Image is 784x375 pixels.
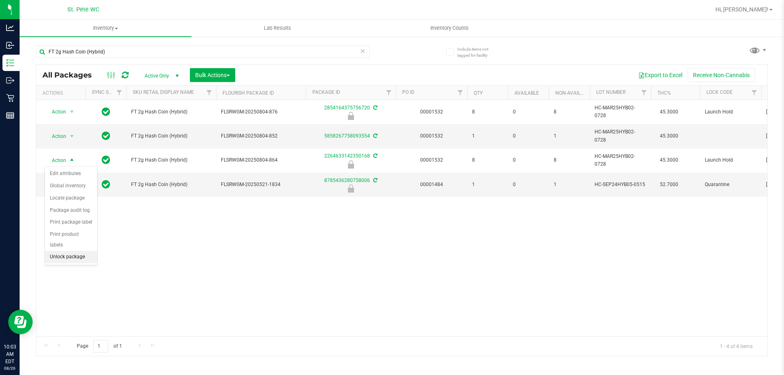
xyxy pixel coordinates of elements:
span: 52.7000 [656,179,682,191]
a: Lock Code [706,89,733,95]
a: Filter [637,86,651,100]
a: 5858267758093554 [324,133,370,139]
span: Sync from Compliance System [372,133,377,139]
p: 08/26 [4,365,16,371]
button: Export to Excel [633,68,688,82]
span: Sync from Compliance System [372,153,377,159]
span: Action [45,155,67,166]
span: St. Pete WC [67,6,99,13]
span: 8 [472,156,503,164]
a: Package ID [312,89,340,95]
li: Print package label [45,216,97,229]
div: Launch Hold [305,112,397,120]
span: 45.3000 [656,130,682,142]
span: Launch Hold [705,108,756,116]
inline-svg: Retail [6,94,14,102]
span: Sync from Compliance System [372,105,377,111]
span: FT 2g Hash Coin (Hybrid) [131,156,211,164]
li: Global inventory [45,180,97,192]
li: Package audit log [45,204,97,217]
span: 45.3000 [656,154,682,166]
span: FLSRWGM-20250804-852 [221,132,301,140]
div: Quarantine [305,184,397,193]
a: Sync Status [92,89,123,95]
a: Lot Number [596,89,626,95]
span: 8 [554,156,585,164]
span: FT 2g Hash Coin (Hybrid) [131,132,211,140]
span: In Sync [102,106,110,118]
span: 0 [513,181,544,189]
span: select [67,155,77,166]
a: Filter [454,86,467,100]
a: 8785436280758006 [324,178,370,183]
a: 00001532 [420,133,443,139]
div: Actions [42,90,82,96]
span: In Sync [102,130,110,142]
a: 00001532 [420,109,443,115]
span: FT 2g Hash Coin (Hybrid) [131,181,211,189]
span: 8 [554,108,585,116]
span: HC-MAR25HYB02-0728 [595,153,646,168]
span: HC-MAR25HYB02-0728 [595,128,646,144]
a: 00001484 [420,182,443,187]
input: Search Package ID, Item Name, SKU, Lot or Part Number... [36,46,370,58]
li: Print product labels [45,229,97,251]
a: Available [514,90,539,96]
span: In Sync [102,154,110,166]
inline-svg: Reports [6,111,14,120]
span: select [67,131,77,142]
a: Flourish Package ID [223,90,274,96]
li: Edit attributes [45,168,97,180]
span: select [67,106,77,118]
span: 8 [472,108,503,116]
span: Quarantine [705,181,756,189]
a: Inventory [20,20,192,37]
span: Launch Hold [705,156,756,164]
span: FT 2g Hash Coin (Hybrid) [131,108,211,116]
a: 00001532 [420,157,443,163]
span: Inventory [20,24,192,32]
span: FLSRWGM-20250804-876 [221,108,301,116]
span: Hi, [PERSON_NAME]! [715,6,768,13]
a: Filter [382,86,396,100]
span: Action [45,106,67,118]
a: Inventory Counts [363,20,535,37]
span: 1 [554,181,585,189]
a: Filter [748,86,761,100]
a: 2854164375756720 [324,105,370,111]
span: HC-SEP24HYB05-0515 [595,181,646,189]
inline-svg: Inbound [6,41,14,49]
span: Bulk Actions [195,72,230,78]
a: Filter [203,86,216,100]
span: 1 - 4 of 4 items [713,340,759,352]
span: Page of 1 [70,340,129,353]
span: 45.3000 [656,106,682,118]
input: 1 [94,340,108,353]
button: Receive Non-Cannabis [688,68,755,82]
span: FLSRWGM-20250521-1834 [221,181,301,189]
span: 0 [513,108,544,116]
span: 0 [513,132,544,140]
inline-svg: Analytics [6,24,14,32]
a: Lab Results [192,20,363,37]
span: Lab Results [253,24,302,32]
iframe: Resource center [8,310,33,334]
inline-svg: Outbound [6,76,14,84]
li: Unlock package [45,251,97,263]
span: 0 [513,156,544,164]
p: 10:03 AM EDT [4,343,16,365]
a: Qty [474,90,483,96]
div: Launch Hold [305,160,397,169]
a: PO ID [402,89,414,95]
span: 1 [472,181,503,189]
span: In Sync [102,179,110,190]
a: THC% [657,90,671,96]
a: Non-Available [555,90,592,96]
li: Locate package [45,192,97,204]
a: 2264633142350168 [324,153,370,159]
button: Bulk Actions [190,68,235,82]
span: Include items not tagged for facility [457,46,498,58]
a: Filter [113,86,126,100]
a: Sku Retail Display Name [133,89,194,95]
span: HC-MAR25HYB02-0728 [595,104,646,120]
